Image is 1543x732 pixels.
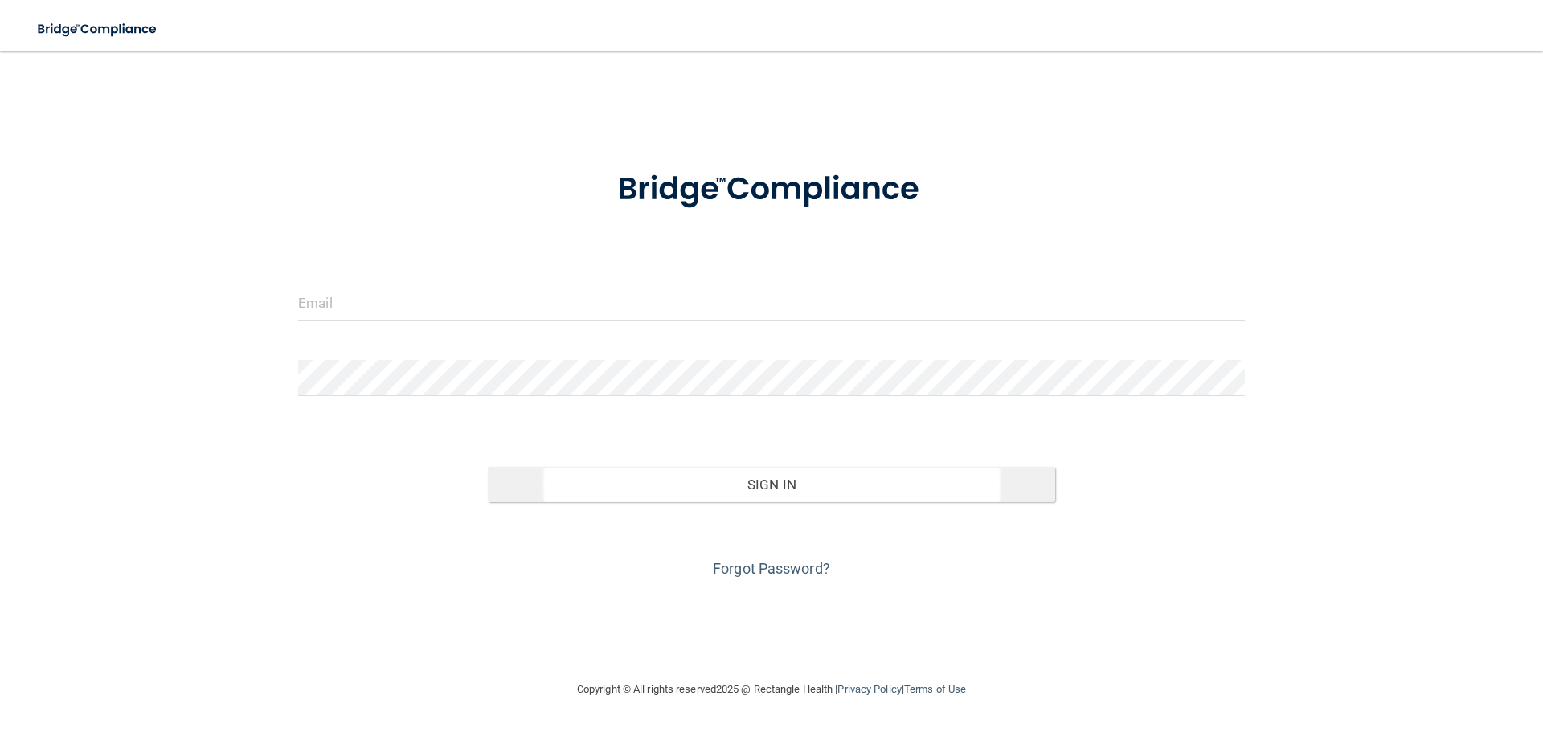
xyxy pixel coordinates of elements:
[478,664,1065,715] div: Copyright © All rights reserved 2025 @ Rectangle Health | |
[837,683,901,695] a: Privacy Policy
[298,284,1245,321] input: Email
[713,560,830,577] a: Forgot Password?
[488,467,1056,502] button: Sign In
[904,683,966,695] a: Terms of Use
[24,13,172,46] img: bridge_compliance_login_screen.278c3ca4.svg
[584,148,959,231] img: bridge_compliance_login_screen.278c3ca4.svg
